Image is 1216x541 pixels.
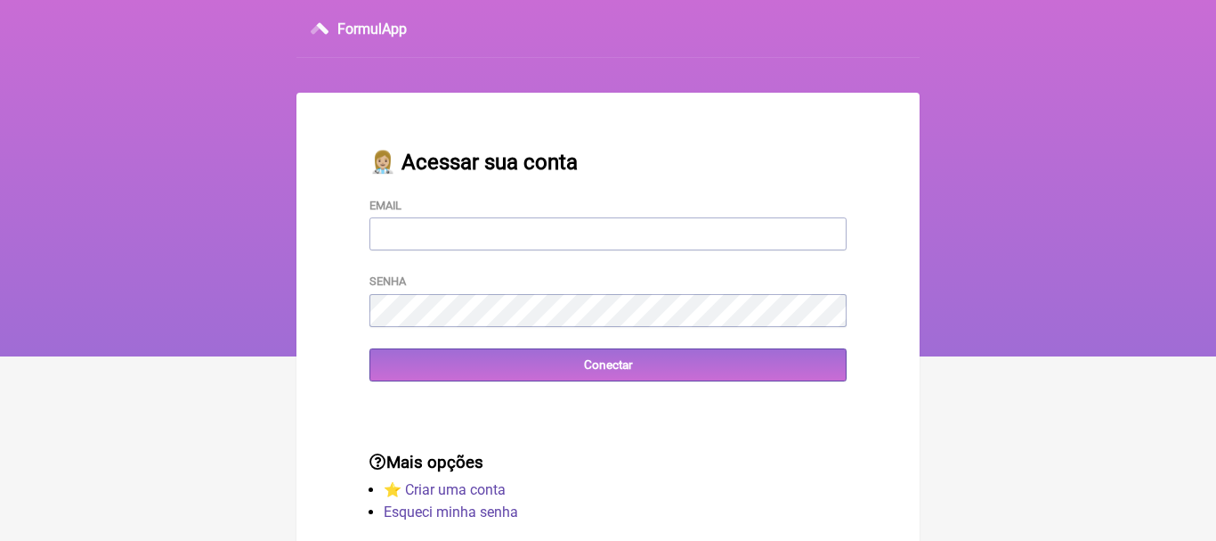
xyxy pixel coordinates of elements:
h3: FormulApp [337,20,407,37]
label: Senha [369,275,406,288]
a: ⭐️ Criar uma conta [384,481,506,498]
label: Email [369,199,401,212]
h3: Mais opções [369,453,847,472]
input: Conectar [369,348,847,381]
h2: 👩🏼‍⚕️ Acessar sua conta [369,150,847,175]
a: Esqueci minha senha [384,504,518,521]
